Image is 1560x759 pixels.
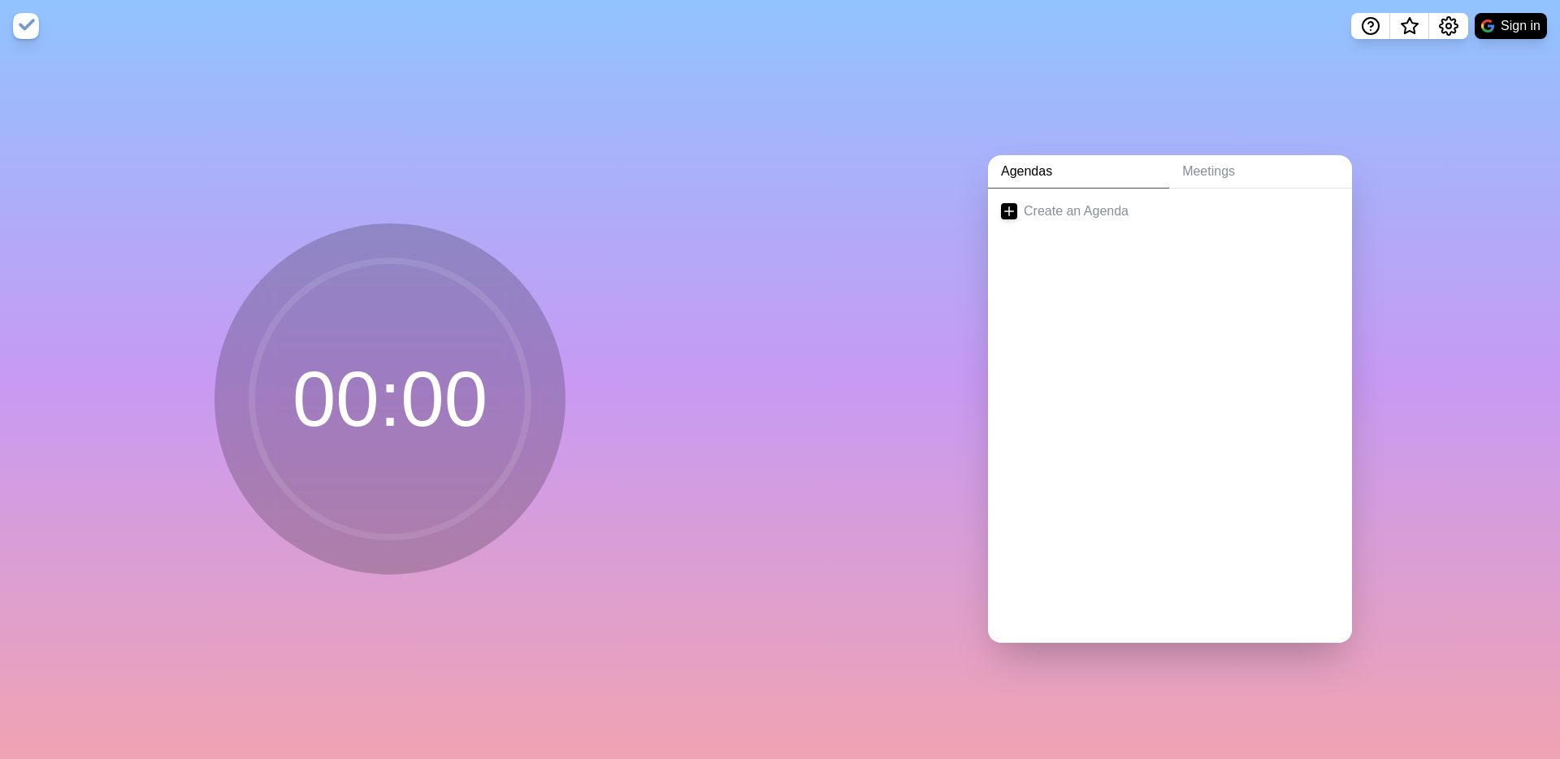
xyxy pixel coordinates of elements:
img: timeblocks logo [13,13,39,39]
img: google logo [1481,20,1494,33]
button: Settings [1429,13,1468,39]
a: Create an Agenda [988,189,1352,234]
button: Help [1351,13,1390,39]
a: Meetings [1169,155,1352,189]
button: Sign in [1475,13,1547,39]
button: What’s new [1390,13,1429,39]
a: Agendas [988,155,1169,189]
